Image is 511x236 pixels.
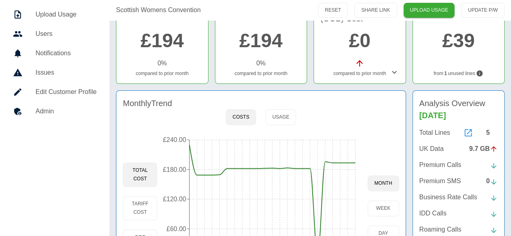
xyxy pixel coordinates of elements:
p: 0 % [158,58,167,68]
button: Usage [265,109,296,125]
p: UK Data [419,144,444,154]
a: £194 [239,30,282,51]
h5: Admin [36,107,97,116]
button: Tariff Cost [123,196,157,220]
p: from unused lines [419,70,498,77]
button: UPDATE P/W [461,3,505,18]
svg: Lines not used during your chosen timeframe. If multiple months selected only lines never used co... [476,70,483,77]
p: Roaming Calls [419,225,461,234]
a: Scottish Womens Convention [116,5,201,15]
a: Premium SMS0 [419,176,498,186]
h5: Users [36,29,97,39]
p: IDD Calls [419,209,447,218]
h4: Monthly Trend [123,97,172,109]
button: Costs [226,109,256,125]
span: [DATE] [419,111,446,120]
a: Premium Calls [419,160,498,170]
p: Total Lines [419,128,450,138]
a: Business Rate Calls [419,192,498,202]
h5: Edit Customer Profile [36,87,97,97]
tspan: £120.00 [163,196,186,203]
button: Total Cost [123,163,157,187]
p: compared to prior month [222,70,300,77]
button: RESET [318,3,348,18]
a: Users [6,24,103,44]
h5: Issues [36,68,97,77]
div: 9.7 GB [469,144,498,154]
a: UK Data9.7 GB [419,144,498,154]
p: compared to prior month [123,70,201,77]
p: 0 % [256,58,265,68]
h5: Notifications [36,48,97,58]
h5: Upload Usage [36,10,97,19]
p: Business Rate Calls [419,192,477,202]
h4: Analysis Overview [419,97,498,121]
tspan: £60.00 [166,226,186,232]
p: Premium Calls [419,160,461,170]
div: 5 [486,128,498,138]
button: SHARE LINK [354,3,397,18]
p: Premium SMS [419,176,461,186]
a: Edit Customer Profile [6,82,103,102]
a: Notifications [6,44,103,63]
a: £39 [442,30,475,51]
div: 0 [486,176,498,186]
a: Issues [6,63,103,82]
a: IDD Calls [419,209,498,218]
b: 1 [444,70,447,77]
a: Admin [6,102,103,121]
tspan: £180.00 [163,166,186,173]
a: Roaming Calls [419,225,498,234]
a: £0 [349,30,370,51]
button: week [368,200,399,216]
button: month [368,175,399,191]
a: £194 [141,30,184,51]
a: Upload Usage [6,5,103,24]
a: UPLOAD USAGE [404,3,455,18]
a: Total Lines5 [419,128,498,138]
tspan: £240.00 [163,136,186,143]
